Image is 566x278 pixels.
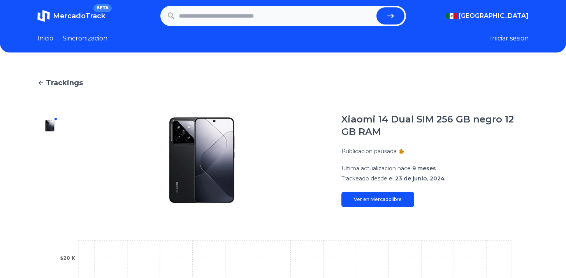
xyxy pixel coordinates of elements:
a: Sincronizacion [63,34,107,43]
a: Trackings [37,77,529,88]
span: Trackings [46,77,83,88]
a: Inicio [37,34,53,43]
span: Ultima actualizacion hace [341,165,411,172]
p: Publicacion pausada [341,147,397,155]
span: 9 meses [412,165,436,172]
img: Xiaomi 14 Dual SIM 256 GB negro 12 GB RAM [78,113,326,207]
tspan: $20 K [60,255,75,261]
span: [GEOGRAPHIC_DATA] [459,11,529,21]
span: Trackeado desde el [341,175,394,182]
a: MercadoTrackBETA [37,10,105,22]
img: Mexico [446,13,457,19]
h1: Xiaomi 14 Dual SIM 256 GB negro 12 GB RAM [341,113,529,138]
span: BETA [93,4,112,12]
img: MercadoTrack [37,10,50,22]
span: 23 de junio, 2024 [395,175,445,182]
a: Ver en Mercadolibre [341,192,414,207]
button: [GEOGRAPHIC_DATA] [446,11,529,21]
img: Xiaomi 14 Dual SIM 256 GB negro 12 GB RAM [44,119,56,132]
span: MercadoTrack [53,12,105,20]
button: Iniciar sesion [490,34,529,43]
